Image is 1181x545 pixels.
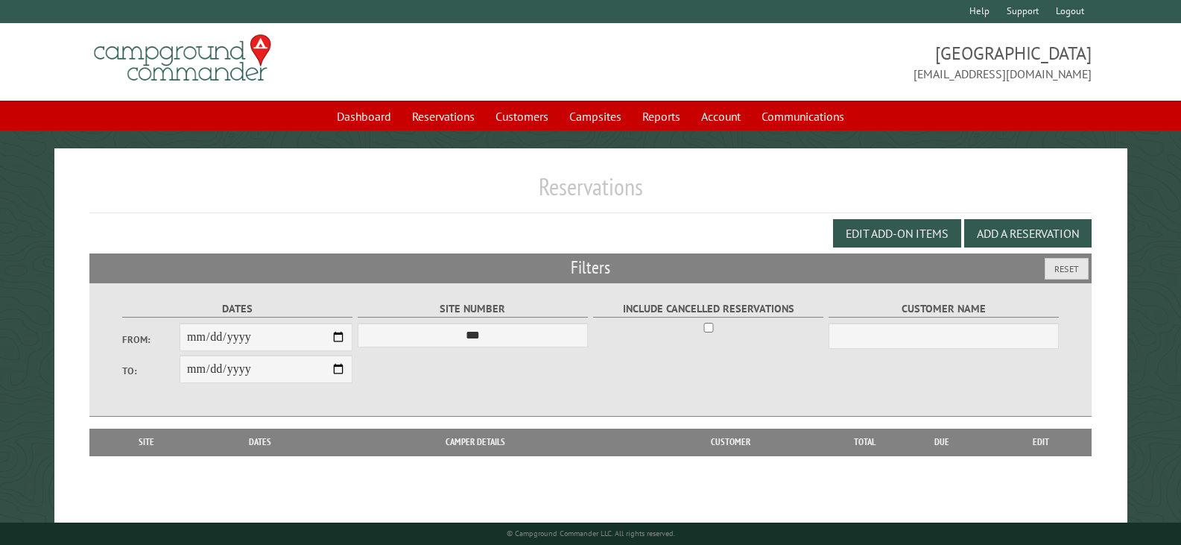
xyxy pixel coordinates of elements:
[403,102,484,130] a: Reservations
[692,102,750,130] a: Account
[328,102,400,130] a: Dashboard
[195,429,325,456] th: Dates
[593,300,824,318] label: Include Cancelled Reservations
[633,102,689,130] a: Reports
[627,429,835,456] th: Customer
[122,364,180,378] label: To:
[358,300,589,318] label: Site Number
[122,333,180,347] label: From:
[89,253,1092,282] h2: Filters
[487,102,557,130] a: Customers
[894,429,990,456] th: Due
[829,300,1060,318] label: Customer Name
[97,429,195,456] th: Site
[89,29,276,87] img: Campground Commander
[833,219,961,248] button: Edit Add-on Items
[1045,258,1089,280] button: Reset
[89,172,1092,213] h1: Reservations
[990,429,1092,456] th: Edit
[122,300,353,318] label: Dates
[964,219,1092,248] button: Add a Reservation
[560,102,630,130] a: Campsites
[507,529,675,538] small: © Campground Commander LLC. All rights reserved.
[835,429,894,456] th: Total
[591,41,1092,83] span: [GEOGRAPHIC_DATA] [EMAIL_ADDRESS][DOMAIN_NAME]
[753,102,853,130] a: Communications
[325,429,627,456] th: Camper Details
